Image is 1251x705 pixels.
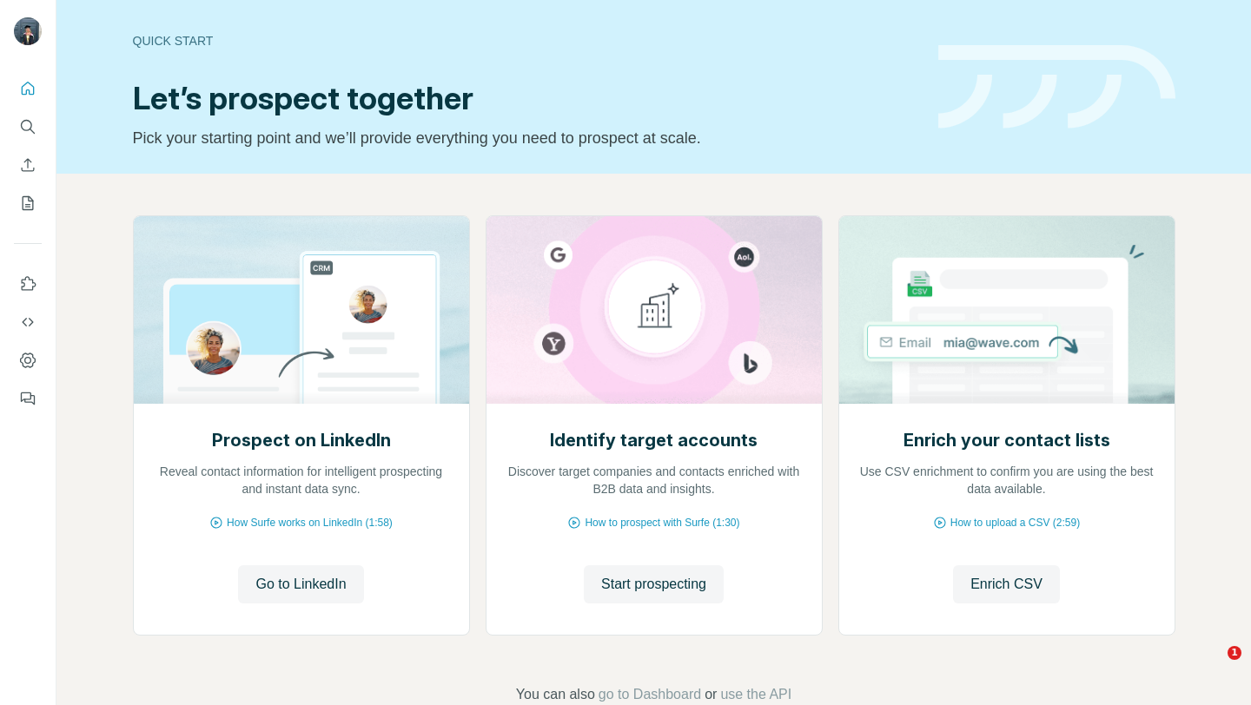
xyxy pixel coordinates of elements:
h2: Enrich your contact lists [903,428,1110,452]
iframe: Intercom live chat [1192,646,1234,688]
button: Feedback [14,383,42,414]
button: Enrich CSV [953,565,1060,603]
span: Go to LinkedIn [255,574,346,595]
div: Quick start [133,32,917,49]
h1: Let’s prospect together [133,81,917,115]
button: Go to LinkedIn [238,565,363,603]
span: How to upload a CSV (2:59) [950,515,1080,530]
button: use the API [720,684,791,705]
button: Search [14,111,42,142]
img: Enrich your contact lists [838,216,1175,404]
span: How Surfe works on LinkedIn (1:58) [227,515,393,530]
img: Identify target accounts [486,216,823,404]
button: Dashboard [14,345,42,376]
img: banner [938,45,1175,129]
button: Enrich CSV [14,149,42,181]
button: Start prospecting [584,565,724,603]
button: Use Surfe API [14,306,42,338]
span: Start prospecting [601,574,706,595]
p: Pick your starting point and we’ll provide everything you need to prospect at scale. [133,126,917,150]
p: Discover target companies and contacts enriched with B2B data and insights. [504,463,804,497]
span: or [705,684,717,705]
p: Use CSV enrichment to confirm you are using the best data available. [857,463,1157,497]
span: You can also [516,684,595,705]
button: My lists [14,188,42,219]
button: Quick start [14,73,42,104]
img: Prospect on LinkedIn [133,216,470,404]
span: 1 [1228,646,1241,660]
h2: Identify target accounts [550,428,758,452]
img: Avatar [14,17,42,45]
button: Use Surfe on LinkedIn [14,268,42,300]
p: Reveal contact information for intelligent prospecting and instant data sync. [151,463,452,497]
h2: Prospect on LinkedIn [212,428,391,452]
button: go to Dashboard [599,684,701,705]
span: How to prospect with Surfe (1:30) [585,515,739,530]
span: Enrich CSV [970,574,1042,595]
